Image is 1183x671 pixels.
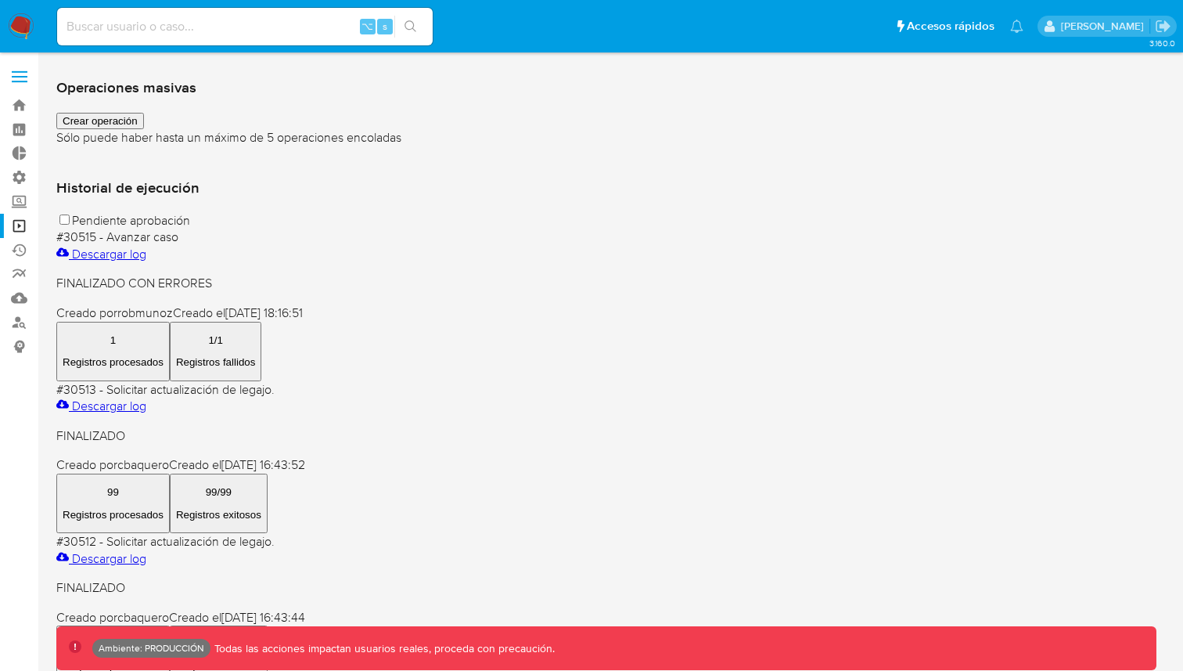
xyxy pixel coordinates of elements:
[394,16,426,38] button: search-icon
[361,19,373,34] span: ⌥
[1061,19,1149,34] p: ramiro.carbonell@mercadolibre.com.co
[1155,18,1171,34] a: Salir
[210,641,555,656] p: Todas las acciones impactan usuarios reales, proceda con precaución.
[907,18,994,34] span: Accesos rápidos
[383,19,387,34] span: s
[57,16,433,37] input: Buscar usuario o caso...
[1010,20,1023,33] a: Notificaciones
[99,645,204,651] p: Ambiente: PRODUCCIÓN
